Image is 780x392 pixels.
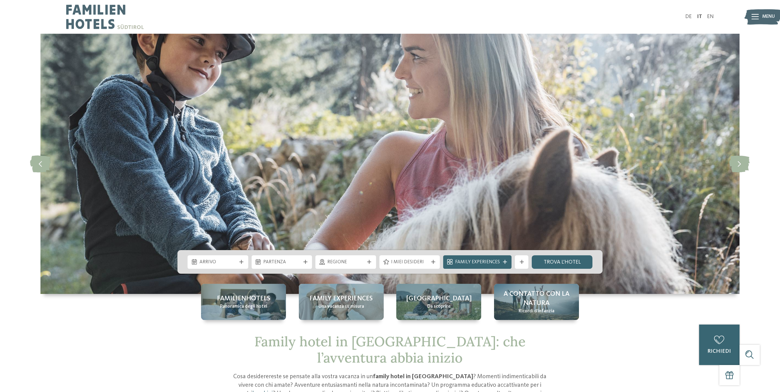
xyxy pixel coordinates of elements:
a: Family hotel in Trentino Alto Adige: la vacanza ideale per grandi e piccini [GEOGRAPHIC_DATA] Da ... [396,284,481,320]
a: richiedi [699,325,740,365]
span: richiedi [707,349,731,354]
a: trova l’hotel [532,255,592,269]
a: IT [697,14,702,19]
a: DE [685,14,692,19]
span: Panoramica degli hotel [220,303,267,310]
span: Partenza [263,259,300,266]
a: EN [707,14,714,19]
a: Family hotel in Trentino Alto Adige: la vacanza ideale per grandi e piccini Familienhotels Panora... [201,284,286,320]
span: Ricordi d’infanzia [519,308,554,315]
span: I miei desideri [391,259,428,266]
span: Una vacanza su misura [318,303,364,310]
span: Family hotel in [GEOGRAPHIC_DATA]: che l’avventura abbia inizio [254,333,526,366]
span: Family experiences [310,294,373,303]
span: A contatto con la natura [501,289,572,308]
span: Familienhotels [217,294,270,303]
a: Family hotel in Trentino Alto Adige: la vacanza ideale per grandi e piccini Family experiences Un... [299,284,384,320]
span: [GEOGRAPHIC_DATA] [406,294,472,303]
span: Family Experiences [455,259,500,266]
a: Family hotel in Trentino Alto Adige: la vacanza ideale per grandi e piccini A contatto con la nat... [494,284,579,320]
strong: family hotel in [GEOGRAPHIC_DATA] [373,374,473,380]
img: Family hotel in Trentino Alto Adige: la vacanza ideale per grandi e piccini [40,34,740,294]
span: Menu [762,13,775,20]
span: Arrivo [200,259,237,266]
span: Da scoprire [427,303,451,310]
span: Regione [327,259,364,266]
